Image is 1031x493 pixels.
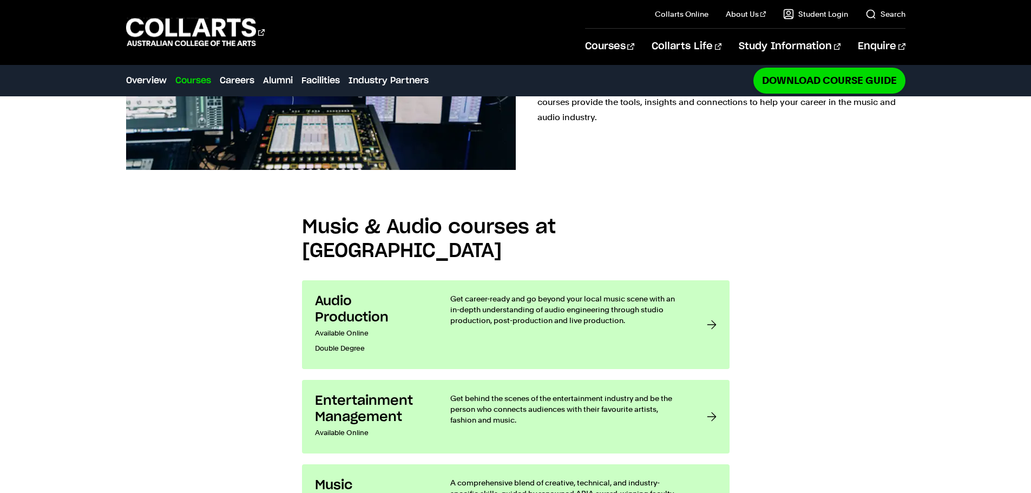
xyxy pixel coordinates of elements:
a: About Us [726,9,766,19]
a: Careers [220,74,254,87]
a: Download Course Guide [753,68,905,93]
a: Overview [126,74,167,87]
a: Courses [585,29,634,64]
a: Collarts Online [655,9,708,19]
p: Double Degree [315,341,429,356]
h3: Audio Production [315,293,429,326]
a: Facilities [301,74,340,87]
a: Collarts Life [652,29,721,64]
a: Industry Partners [349,74,429,87]
a: Student Login [783,9,848,19]
a: Search [865,9,905,19]
a: Entertainment Management Available Online Get behind the scenes of the entertainment industry and... [302,380,730,453]
p: Available Online [315,326,429,341]
p: Get behind the scenes of the entertainment industry and be the person who connects audiences with... [450,393,685,425]
a: Alumni [263,74,293,87]
a: Study Information [739,29,840,64]
div: Go to homepage [126,17,265,48]
h3: Entertainment Management [315,393,429,425]
a: Audio Production Available Online Double Degree Get career-ready and go beyond your local music s... [302,280,730,369]
h2: Music & Audio courses at [GEOGRAPHIC_DATA] [302,215,730,263]
p: Get career-ready and go beyond your local music scene with an in-depth understanding of audio eng... [450,293,685,326]
p: Available Online [315,425,429,441]
a: Courses [175,74,211,87]
a: Enquire [858,29,905,64]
